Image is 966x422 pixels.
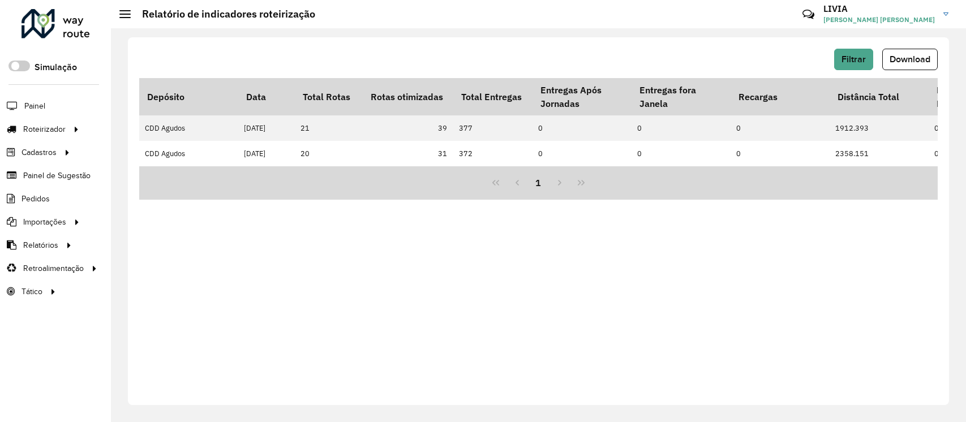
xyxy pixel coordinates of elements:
[632,115,731,141] td: 0
[24,100,45,112] span: Painel
[731,78,830,115] th: Recargas
[22,193,50,205] span: Pedidos
[363,115,453,141] td: 39
[35,61,77,74] label: Simulação
[238,141,295,166] td: [DATE]
[23,216,66,228] span: Importações
[842,54,866,64] span: Filtrar
[632,141,731,166] td: 0
[363,78,453,115] th: Rotas otimizadas
[23,170,91,182] span: Painel de Sugestão
[23,123,66,135] span: Roteirizador
[22,147,57,158] span: Cadastros
[238,78,295,115] th: Data
[139,115,238,141] td: CDD Agudos
[890,54,930,64] span: Download
[363,141,453,166] td: 31
[238,115,295,141] td: [DATE]
[632,78,731,115] th: Entregas fora Janela
[295,141,363,166] td: 20
[533,115,632,141] td: 0
[830,141,929,166] td: 2358.151
[23,239,58,251] span: Relatórios
[796,2,821,27] a: Contato Rápido
[731,115,830,141] td: 0
[139,141,238,166] td: CDD Agudos
[533,141,632,166] td: 0
[139,78,238,115] th: Depósito
[453,78,533,115] th: Total Entregas
[131,8,315,20] h2: Relatório de indicadores roteirização
[295,115,363,141] td: 21
[823,15,935,25] span: [PERSON_NAME] [PERSON_NAME]
[453,141,533,166] td: 372
[830,115,929,141] td: 1912.393
[295,78,363,115] th: Total Rotas
[834,49,873,70] button: Filtrar
[731,141,830,166] td: 0
[23,262,84,274] span: Retroalimentação
[823,3,935,14] h3: LIVIA
[22,286,42,298] span: Tático
[528,172,549,193] button: 1
[453,115,533,141] td: 377
[533,78,632,115] th: Entregas Após Jornadas
[830,78,929,115] th: Distância Total
[882,49,938,70] button: Download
